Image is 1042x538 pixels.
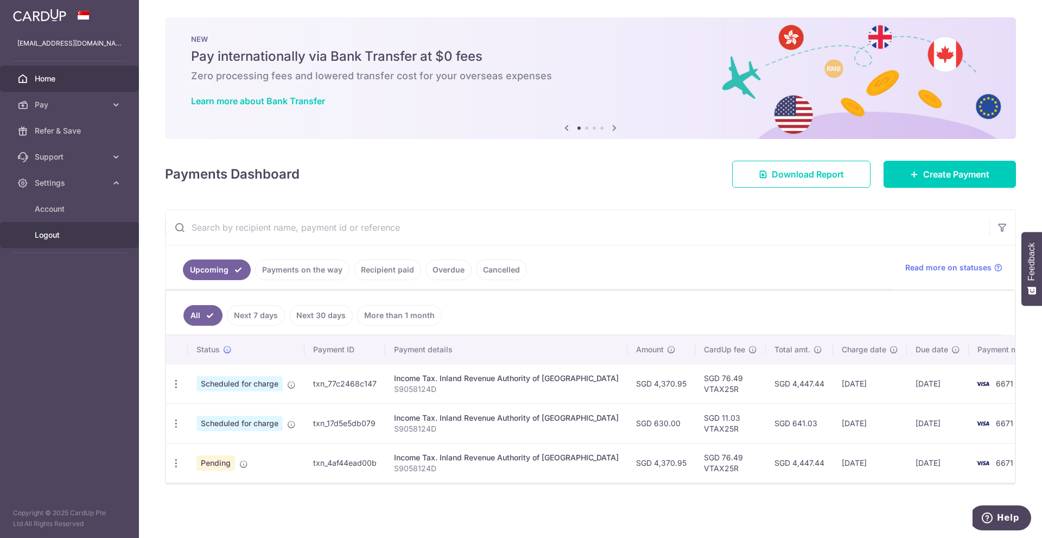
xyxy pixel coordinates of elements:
[17,38,122,49] p: [EMAIL_ADDRESS][DOMAIN_NAME]
[166,210,989,245] input: Search by recipient name, payment id or reference
[183,259,251,280] a: Upcoming
[972,417,994,430] img: Bank Card
[191,96,325,106] a: Learn more about Bank Transfer
[695,403,766,443] td: SGD 11.03 VTAX25R
[833,364,907,403] td: [DATE]
[695,364,766,403] td: SGD 76.49 VTAX25R
[255,259,350,280] a: Payments on the way
[476,259,527,280] a: Cancelled
[1021,232,1042,306] button: Feedback - Show survey
[907,403,969,443] td: [DATE]
[996,379,1013,388] span: 6671
[907,364,969,403] td: [DATE]
[884,161,1016,188] a: Create Payment
[905,262,992,273] span: Read more on statuses
[766,364,833,403] td: SGD 4,447.44
[304,336,385,364] th: Payment ID
[923,168,989,181] span: Create Payment
[972,377,994,390] img: Bank Card
[165,17,1016,139] img: Bank transfer banner
[394,463,619,474] p: S9058124D
[766,403,833,443] td: SGD 641.03
[695,443,766,483] td: SGD 76.49 VTAX25R
[833,443,907,483] td: [DATE]
[227,305,285,326] a: Next 7 days
[842,344,886,355] span: Charge date
[35,230,106,240] span: Logout
[772,168,844,181] span: Download Report
[996,419,1013,428] span: 6671
[627,443,695,483] td: SGD 4,370.95
[35,151,106,162] span: Support
[196,455,235,471] span: Pending
[732,161,871,188] a: Download Report
[191,48,990,65] h5: Pay internationally via Bank Transfer at $0 fees
[196,344,220,355] span: Status
[289,305,353,326] a: Next 30 days
[35,204,106,214] span: Account
[183,305,223,326] a: All
[394,384,619,395] p: S9058124D
[13,9,66,22] img: CardUp
[191,69,990,83] h6: Zero processing fees and lowered transfer cost for your overseas expenses
[1027,243,1037,281] span: Feedback
[35,99,106,110] span: Pay
[972,457,994,470] img: Bank Card
[304,403,385,443] td: txn_17d5e5db079
[627,364,695,403] td: SGD 4,370.95
[996,458,1013,467] span: 6671
[636,344,664,355] span: Amount
[425,259,472,280] a: Overdue
[165,164,300,184] h4: Payments Dashboard
[357,305,442,326] a: More than 1 month
[394,452,619,463] div: Income Tax. Inland Revenue Authority of [GEOGRAPHIC_DATA]
[191,35,990,43] p: NEW
[196,416,283,431] span: Scheduled for charge
[304,364,385,403] td: txn_77c2468c147
[35,125,106,136] span: Refer & Save
[385,336,627,364] th: Payment details
[304,443,385,483] td: txn_4af44ead00b
[916,344,948,355] span: Due date
[973,505,1031,533] iframe: Opens a widget where you can find more information
[354,259,421,280] a: Recipient paid
[196,376,283,391] span: Scheduled for charge
[394,423,619,434] p: S9058124D
[766,443,833,483] td: SGD 4,447.44
[394,413,619,423] div: Income Tax. Inland Revenue Authority of [GEOGRAPHIC_DATA]
[35,73,106,84] span: Home
[833,403,907,443] td: [DATE]
[35,178,106,188] span: Settings
[704,344,745,355] span: CardUp fee
[394,373,619,384] div: Income Tax. Inland Revenue Authority of [GEOGRAPHIC_DATA]
[907,443,969,483] td: [DATE]
[774,344,810,355] span: Total amt.
[905,262,1002,273] a: Read more on statuses
[627,403,695,443] td: SGD 630.00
